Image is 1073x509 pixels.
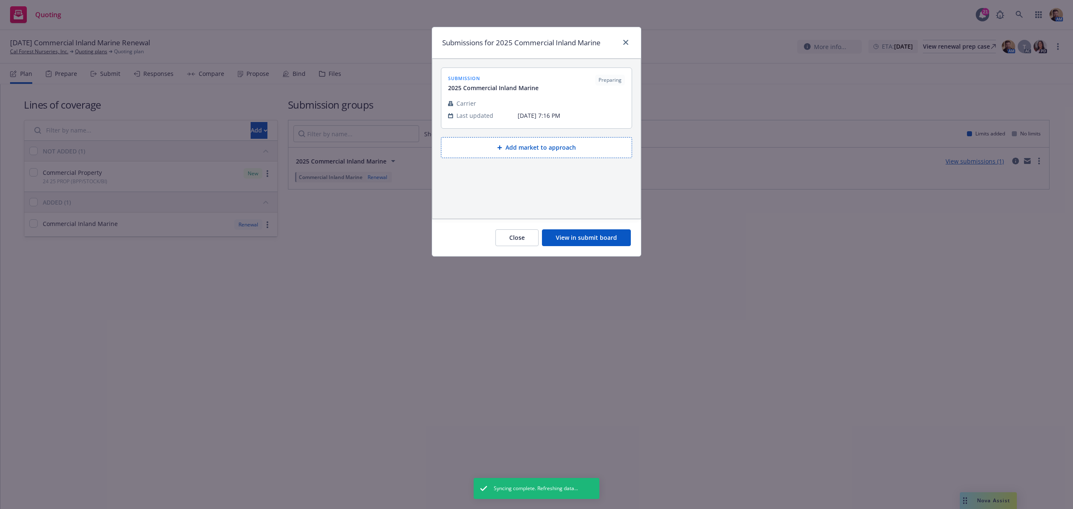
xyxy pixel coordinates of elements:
span: Syncing complete. Refreshing data... [494,485,578,492]
span: [DATE] 7:16 PM [518,111,625,120]
h1: Submissions for 2025 Commercial Inland Marine [442,37,601,48]
span: Preparing [599,76,622,84]
button: Close [495,229,539,246]
span: 2025 Commercial Inland Marine [448,83,539,92]
span: Carrier [456,99,476,108]
button: View in submit board [542,229,631,246]
a: close [621,37,631,47]
span: submission [448,75,539,82]
button: Add market to approach [441,137,632,158]
span: Last updated [456,111,493,120]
